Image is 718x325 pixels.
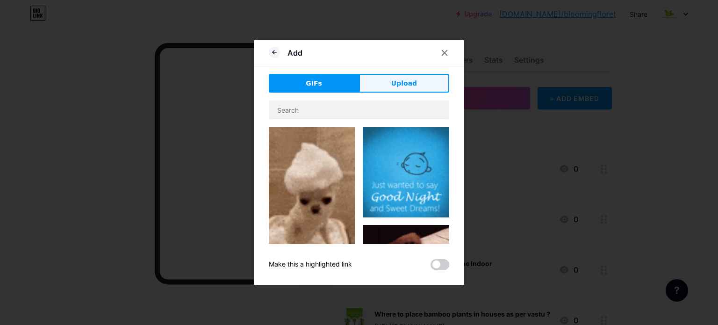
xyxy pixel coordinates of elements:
[269,259,352,270] div: Make this a highlighted link
[269,127,355,282] img: Gihpy
[363,225,449,303] img: Gihpy
[306,79,322,88] span: GIFs
[359,74,449,93] button: Upload
[391,79,417,88] span: Upload
[363,127,449,217] img: Gihpy
[269,101,449,119] input: Search
[287,47,302,58] div: Add
[269,74,359,93] button: GIFs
